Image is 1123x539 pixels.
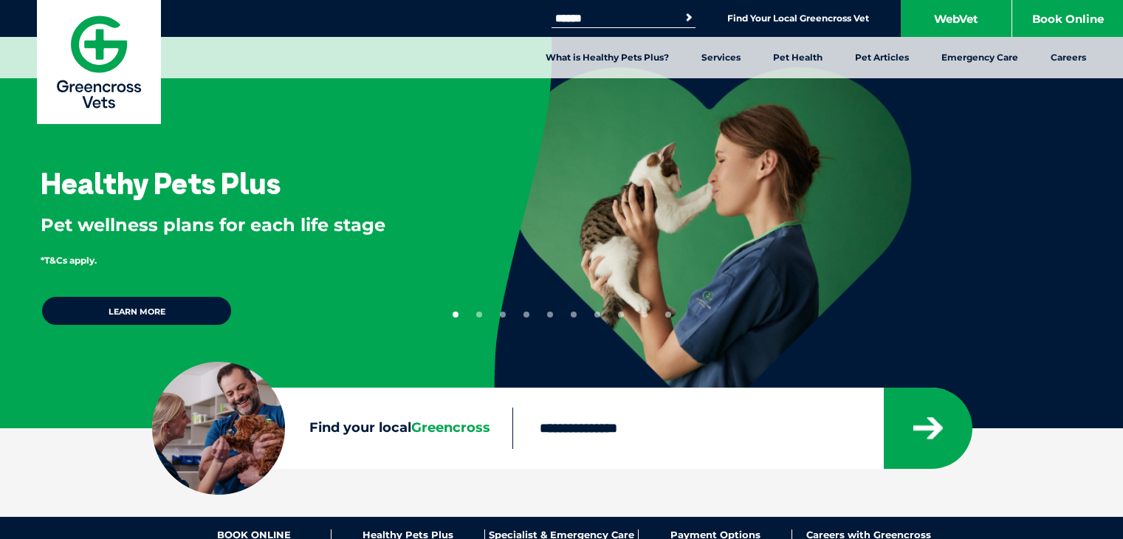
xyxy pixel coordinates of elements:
[685,37,757,78] a: Services
[1034,37,1102,78] a: Careers
[839,37,925,78] a: Pet Articles
[523,312,529,317] button: 4 of 10
[665,312,671,317] button: 10 of 10
[727,13,869,24] a: Find Your Local Greencross Vet
[757,37,839,78] a: Pet Health
[41,168,281,198] h3: Healthy Pets Plus
[41,255,97,266] span: *T&Cs apply.
[529,37,685,78] a: What is Healthy Pets Plus?
[41,213,446,238] p: Pet wellness plans for each life stage
[411,419,490,436] span: Greencross
[500,312,506,317] button: 3 of 10
[571,312,577,317] button: 6 of 10
[618,312,624,317] button: 8 of 10
[476,312,482,317] button: 2 of 10
[152,417,512,439] label: Find your local
[681,10,696,25] button: Search
[594,312,600,317] button: 7 of 10
[925,37,1034,78] a: Emergency Care
[642,312,648,317] button: 9 of 10
[453,312,459,317] button: 1 of 10
[547,312,553,317] button: 5 of 10
[41,295,233,326] a: Learn more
